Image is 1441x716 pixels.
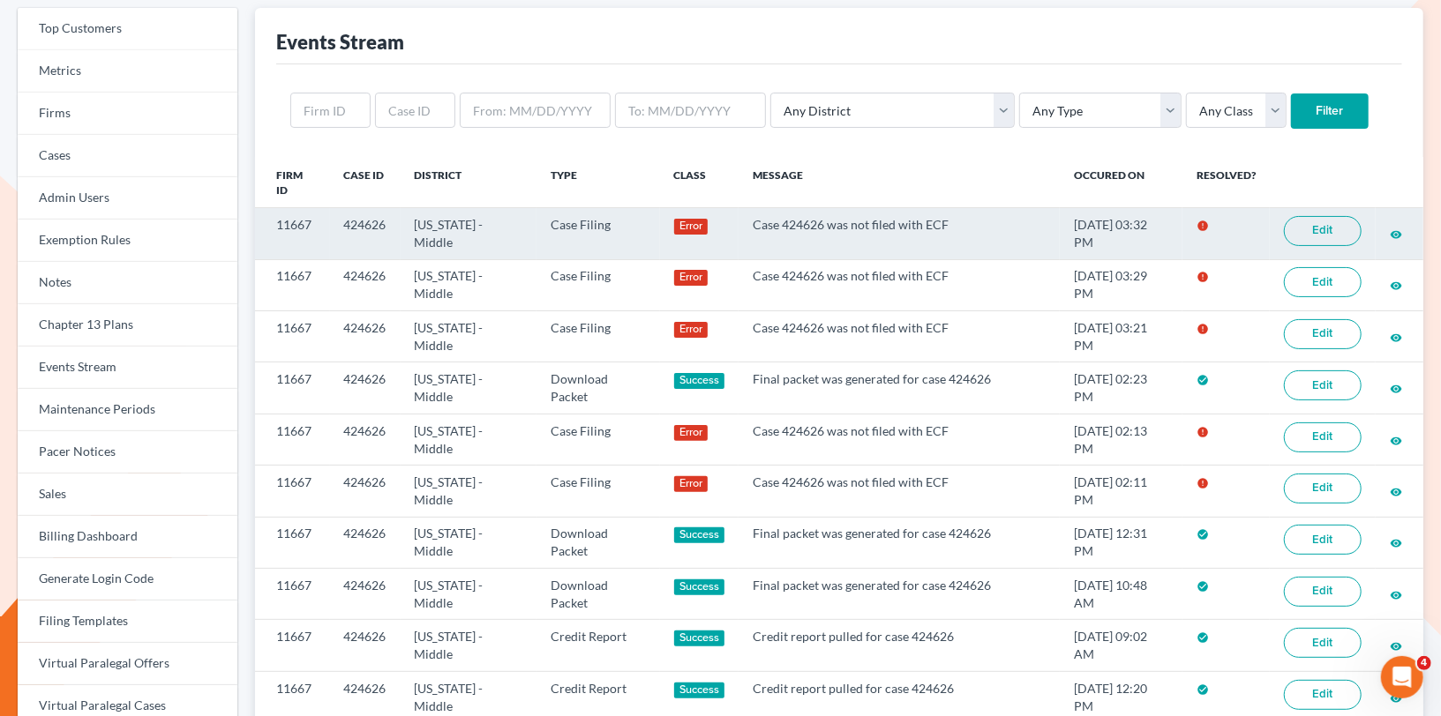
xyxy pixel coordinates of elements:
a: Edit [1284,216,1362,246]
a: Edit [1284,474,1362,503]
a: visibility [1390,380,1402,395]
a: visibility [1390,432,1402,447]
td: Case 424626 was not filed with ECF [739,311,1060,362]
a: Virtual Paralegal Offers [18,643,237,685]
i: error [1197,323,1209,335]
a: Edit [1284,628,1362,658]
td: 11667 [255,466,330,517]
td: Final packet was generated for case 424626 [739,569,1060,620]
td: [DATE] 03:32 PM [1060,208,1182,259]
td: Case Filing [537,259,660,310]
iframe: Intercom live chat [1381,656,1423,698]
td: [US_STATE] - Middle [401,569,537,620]
input: Filter [1291,93,1369,129]
i: check_circle [1197,580,1209,593]
i: visibility [1390,640,1402,653]
input: Case ID [375,93,455,128]
th: Resolved? [1182,157,1270,208]
td: [DATE] 09:02 AM [1060,620,1182,671]
a: Edit [1284,422,1362,452]
a: visibility [1390,483,1402,498]
th: Type [537,157,660,208]
td: 11667 [255,620,330,671]
th: Case ID [330,157,401,208]
input: From: MM/DD/YYYY [460,93,611,128]
td: Case Filing [537,414,660,465]
td: 424626 [330,311,401,362]
a: Top Customers [18,8,237,50]
td: Credit Report [537,620,660,671]
div: Success [674,527,725,543]
a: Chapter 13 Plans [18,304,237,347]
i: visibility [1390,537,1402,549]
td: [US_STATE] - Middle [401,517,537,568]
input: Firm ID [290,93,371,128]
a: Edit [1284,525,1362,555]
a: Filing Templates [18,600,237,643]
td: [US_STATE] - Middle [401,362,537,414]
a: Admin Users [18,177,237,220]
td: 424626 [330,259,401,310]
a: visibility [1390,690,1402,705]
td: 11667 [255,414,330,465]
td: [US_STATE] - Middle [401,414,537,465]
td: 424626 [330,362,401,414]
a: Exemption Rules [18,220,237,262]
td: [DATE] 03:21 PM [1060,311,1182,362]
a: Generate Login Code [18,558,237,600]
i: visibility [1390,486,1402,498]
i: visibility [1390,228,1402,241]
td: 11667 [255,569,330,620]
td: [US_STATE] - Middle [401,466,537,517]
a: Billing Dashboard [18,516,237,558]
i: visibility [1390,280,1402,292]
a: visibility [1390,586,1402,601]
i: visibility [1390,332,1402,344]
a: Maintenance Periods [18,389,237,431]
td: Case 424626 was not filed with ECF [739,208,1060,259]
td: [DATE] 02:13 PM [1060,414,1182,465]
i: error [1197,271,1209,283]
td: Download Packet [537,569,660,620]
div: Error [674,219,709,235]
i: error [1197,220,1209,232]
td: 11667 [255,517,330,568]
td: Case 424626 was not filed with ECF [739,466,1060,517]
i: error [1197,477,1209,489]
a: Pacer Notices [18,431,237,474]
td: [US_STATE] - Middle [401,259,537,310]
a: Events Stream [18,347,237,389]
td: 424626 [330,620,401,671]
div: Error [674,425,709,441]
td: Credit report pulled for case 424626 [739,620,1060,671]
td: 11667 [255,311,330,362]
th: Message [739,157,1060,208]
i: visibility [1390,383,1402,395]
td: 11667 [255,362,330,414]
td: [DATE] 02:11 PM [1060,466,1182,517]
td: Case Filing [537,208,660,259]
td: Final packet was generated for case 424626 [739,517,1060,568]
a: visibility [1390,226,1402,241]
th: Class [660,157,739,208]
a: Edit [1284,577,1362,607]
td: 424626 [330,517,401,568]
td: [DATE] 03:29 PM [1060,259,1182,310]
div: Success [674,682,725,698]
td: 424626 [330,569,401,620]
td: Download Packet [537,362,660,414]
div: Error [674,476,709,492]
td: [DATE] 02:23 PM [1060,362,1182,414]
th: District [401,157,537,208]
td: [US_STATE] - Middle [401,208,537,259]
td: [DATE] 10:48 AM [1060,569,1182,620]
div: Error [674,270,709,286]
td: Download Packet [537,517,660,568]
i: check_circle [1197,528,1209,541]
th: Occured On [1060,157,1182,208]
td: Case 424626 was not filed with ECF [739,259,1060,310]
div: Events Stream [276,29,404,55]
i: visibility [1390,589,1402,601]
a: Cases [18,135,237,177]
div: Success [674,630,725,646]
